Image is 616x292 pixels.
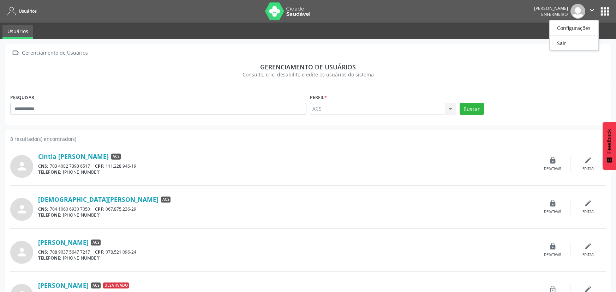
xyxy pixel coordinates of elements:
div: 708 9037 5647 7217 078.521.096-24 [38,249,535,255]
span: TELEFONE: [38,212,61,218]
span: ACS [161,197,171,203]
button: Feedback - Mostrar pesquisa [603,122,616,170]
i: lock [549,242,557,250]
div: Desativar [544,253,561,257]
span: ACS [91,282,101,289]
i:  [588,6,596,14]
i: edit [584,242,592,250]
i: lock [549,156,557,164]
div: 704 1060 6930 7050 067.875.236-29 [38,206,535,212]
ul:  [549,20,599,51]
a: [PERSON_NAME] [38,281,89,289]
span: CNS: [38,163,48,169]
a: Usuários [5,5,37,17]
span: ACS [91,240,101,246]
i:  [10,48,20,58]
a:  Gerenciamento de Usuários [10,48,89,58]
i: person [16,246,28,259]
a: [PERSON_NAME] [38,238,89,246]
a: Usuários [2,25,33,39]
div: Editar [582,210,594,215]
span: CPF: [95,206,104,212]
span: Enfermeiro [541,11,568,17]
span: Feedback [606,129,612,154]
span: ACS [111,154,121,160]
span: CPF: [95,163,104,169]
span: CNS: [38,206,48,212]
div: Desativar [544,210,561,215]
a: Cintia [PERSON_NAME] [38,153,109,160]
div: Consulte, crie, desabilite e edite os usuários do sistema [15,71,601,78]
div: [PHONE_NUMBER] [38,255,535,261]
i: lock [549,199,557,207]
div: Desativar [544,167,561,172]
label: Perfil [310,92,327,103]
span: CNS: [38,249,48,255]
div: [PERSON_NAME] [534,5,568,11]
span: TELEFONE: [38,255,61,261]
div: 703 4082 7393 6517 111.228.946-19 [38,163,535,169]
span: TELEFONE: [38,169,61,175]
div: Editar [582,167,594,172]
div: [PHONE_NUMBER] [38,169,535,175]
a: Sair [550,38,598,48]
i: edit [584,156,592,164]
i: edit [584,199,592,207]
span: Usuários [19,8,37,14]
div: Editar [582,253,594,257]
img: img [570,4,585,19]
button: apps [599,5,611,18]
a: [DEMOGRAPHIC_DATA][PERSON_NAME] [38,195,159,203]
div: [PHONE_NUMBER] [38,212,535,218]
div: Gerenciamento de usuários [15,63,601,71]
span: CPF: [95,249,104,255]
button: Buscar [460,103,484,115]
label: PESQUISAR [10,92,34,103]
i: person [16,160,28,173]
i: person [16,203,28,216]
div: 8 resultado(s) encontrado(s) [10,135,606,143]
span: Desativado [103,282,129,289]
button:  [585,4,599,19]
div: Gerenciamento de Usuários [20,48,89,58]
a: Configurações [550,23,598,33]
